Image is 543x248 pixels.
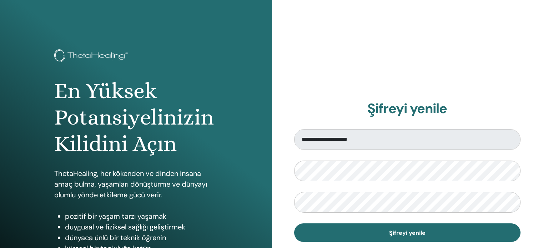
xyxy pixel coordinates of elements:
[54,168,217,200] p: ThetaHealing, her kökenden ve dinden insana amaç bulma, yaşamları dönüştürme ve dünyayı olumlu yö...
[54,78,217,157] h1: En Yüksek Potansiyelinizin Kilidini Açın
[65,232,217,243] li: dünyaca ünlü bir teknik öğrenin
[294,223,521,242] button: Şifreyi yenile
[65,222,217,232] li: duygusal ve fiziksel sağlığı geliştirmek
[389,229,426,237] span: Şifreyi yenile
[294,101,521,117] h2: Şifreyi yenile
[65,211,217,222] li: pozitif bir yaşam tarzı yaşamak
